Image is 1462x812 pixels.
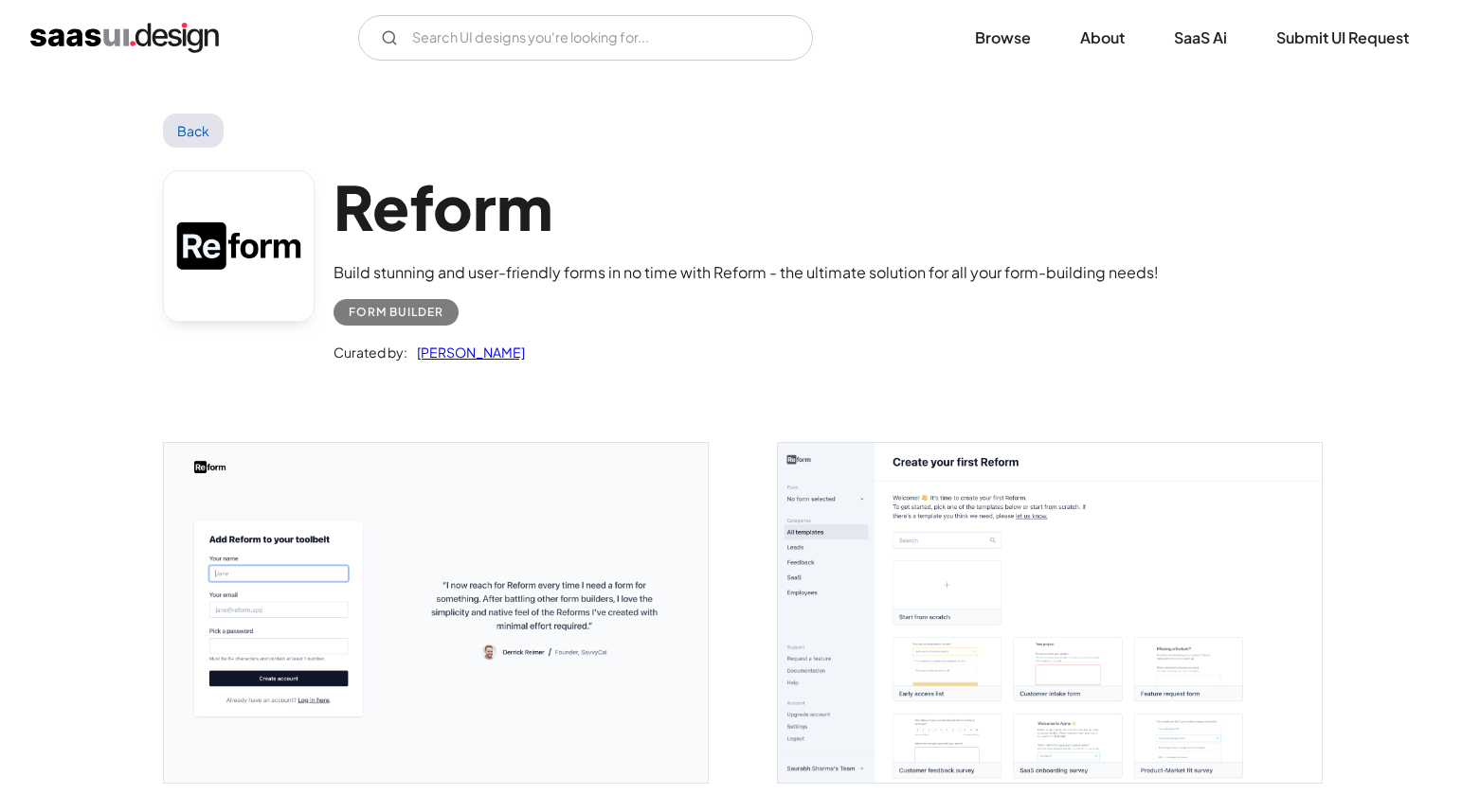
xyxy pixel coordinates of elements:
a: [PERSON_NAME] [407,341,525,363]
h1: Reform [334,170,1159,243]
a: About [1057,17,1147,59]
img: 6422d7b11bbd015e9dbedb05_Reform%20Create%20Account.png [164,443,708,783]
a: open lightbox [778,443,1322,783]
a: home [30,23,219,53]
div: Curated by: [334,341,407,363]
div: Form Builder [349,301,443,324]
a: Back [163,114,225,148]
a: open lightbox [164,443,708,783]
div: Build stunning and user-friendly forms in no time with Reform - the ultimate solution for all you... [334,261,1159,284]
a: Browse [952,17,1054,59]
img: 6422d7d1bcc9af52f4c9151c_Reform%20Templates.png [778,443,1322,783]
input: Search UI designs you're looking for... [358,15,813,61]
form: Email Form [358,15,813,61]
a: SaaS Ai [1151,17,1250,59]
a: Submit UI Request [1254,17,1432,59]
